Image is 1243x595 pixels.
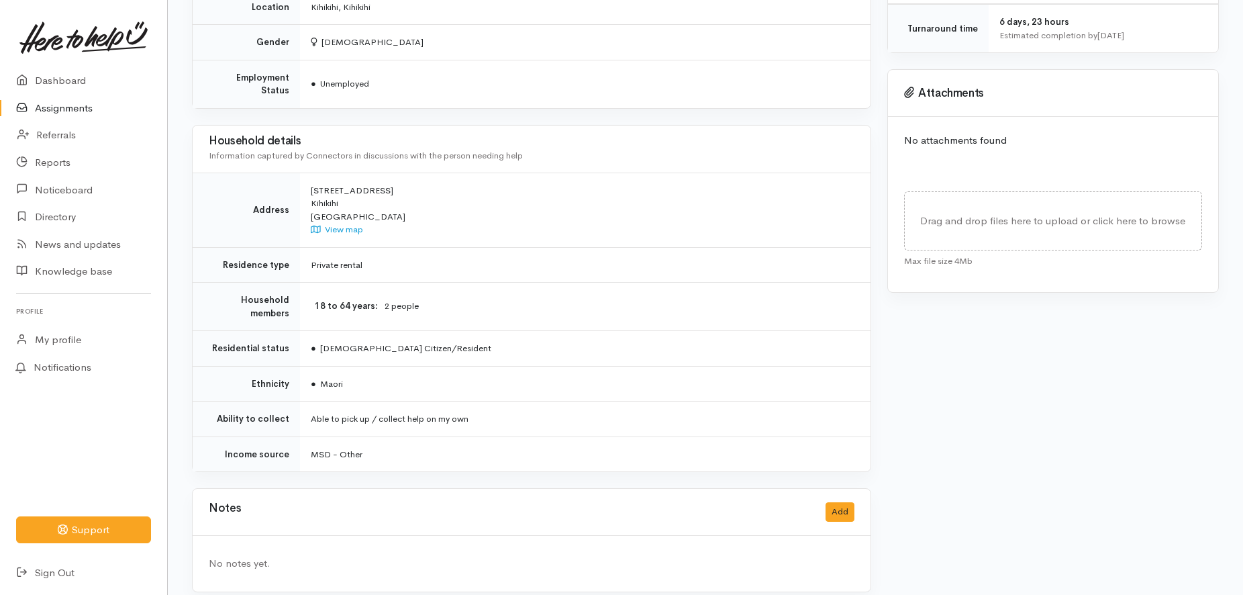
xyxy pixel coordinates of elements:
span: Unemployed [311,78,369,89]
td: Turnaround time [888,5,989,53]
td: MSD - Other [300,437,871,471]
dd: 2 people [385,300,854,314]
time: [DATE] [1097,30,1124,41]
span: ● [311,78,316,89]
span: Information captured by Connectors in discussions with the person needing help [209,150,523,161]
h3: Notes [209,502,241,522]
p: No attachments found [904,133,1202,148]
a: View map [311,224,363,235]
dt: 18 to 64 years [311,300,378,313]
span: Maori [311,378,343,390]
span: ● [311,378,316,390]
td: Income source [193,437,300,471]
td: Employment Status [193,60,300,108]
td: Gender [193,25,300,60]
td: Ability to collect [193,402,300,437]
td: Residence type [193,247,300,283]
td: Household members [193,283,300,331]
span: 6 days, 23 hours [999,16,1069,28]
h3: Household details [209,135,854,148]
td: Able to pick up / collect help on my own [300,402,871,437]
button: Support [16,516,151,544]
td: Private rental [300,247,871,283]
td: Address [193,173,300,247]
h6: Profile [16,302,151,320]
button: Add [826,502,854,522]
div: No notes yet. [209,556,854,571]
span: [DEMOGRAPHIC_DATA] Citizen/Resident [311,342,491,354]
span: Drag and drop files here to upload or click here to browse [920,214,1185,227]
span: [DEMOGRAPHIC_DATA] [311,36,424,48]
div: Estimated completion by [999,29,1202,42]
span: ● [311,342,316,354]
h3: Attachments [904,87,1202,100]
div: Max file size 4Mb [904,250,1202,268]
div: [STREET_ADDRESS] Kihikihi [GEOGRAPHIC_DATA] [311,184,854,236]
td: Ethnicity [193,366,300,402]
td: Residential status [193,331,300,367]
